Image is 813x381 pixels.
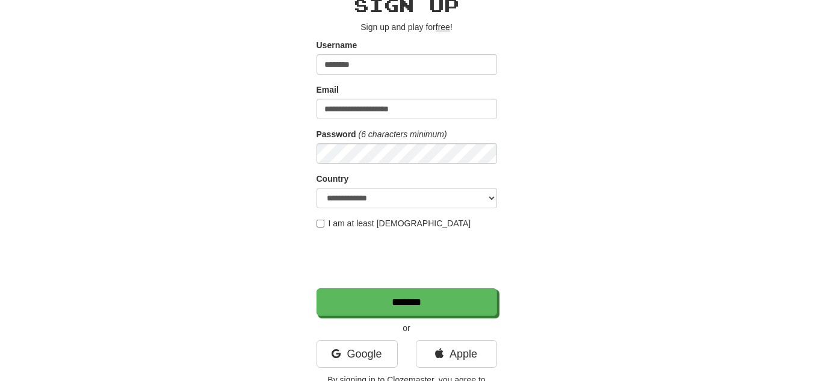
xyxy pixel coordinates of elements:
a: Apple [416,340,497,368]
p: Sign up and play for ! [317,21,497,33]
input: I am at least [DEMOGRAPHIC_DATA] [317,220,324,228]
label: Password [317,128,356,140]
label: I am at least [DEMOGRAPHIC_DATA] [317,217,471,229]
label: Email [317,84,339,96]
label: Country [317,173,349,185]
a: Google [317,340,398,368]
u: free [436,22,450,32]
p: or [317,322,497,334]
iframe: reCAPTCHA [317,235,499,282]
label: Username [317,39,357,51]
em: (6 characters minimum) [359,129,447,139]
